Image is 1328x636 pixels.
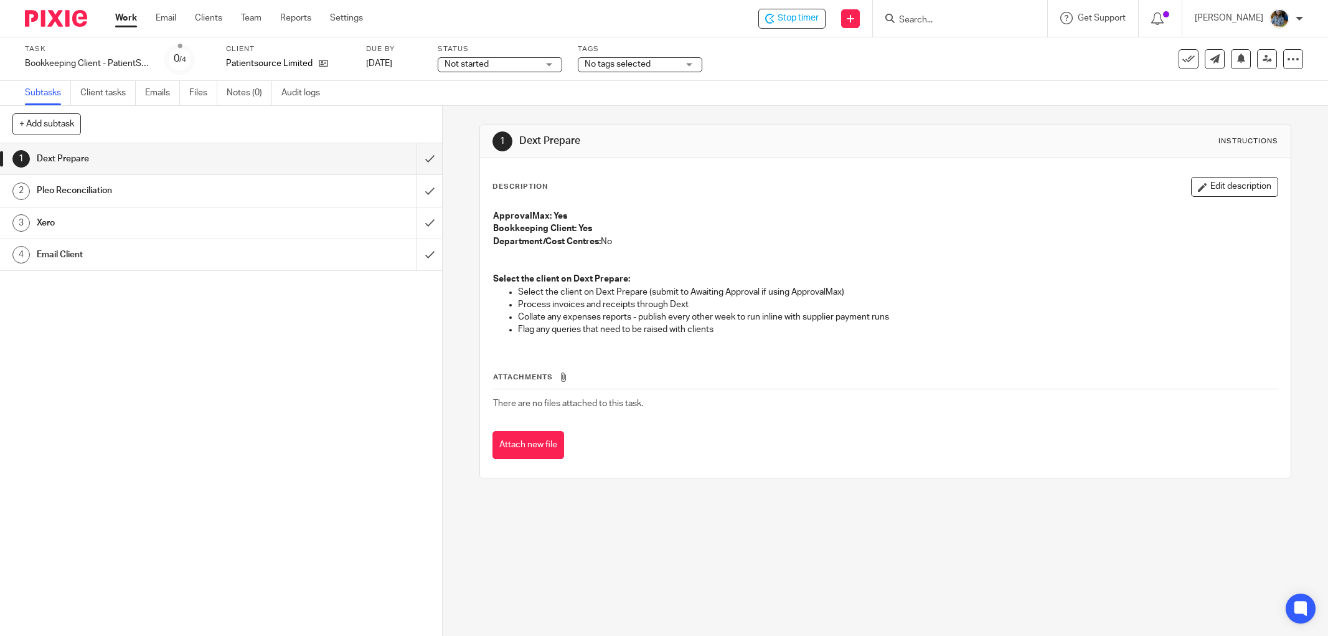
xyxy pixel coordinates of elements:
img: Jaskaran%20Singh.jpeg [1269,9,1289,29]
p: Patientsource Limited [226,57,313,70]
div: 4 [12,246,30,263]
strong: Department/Cost Centres: [493,237,601,246]
a: Email [156,12,176,24]
a: Notes (0) [227,81,272,105]
div: 1 [12,150,30,168]
a: Emails [145,81,180,105]
h1: Dext Prepare [519,135,912,148]
span: Attachments [493,374,553,381]
span: Not started [445,60,489,69]
label: Client [226,44,351,54]
a: Clients [195,12,222,24]
label: Tags [578,44,702,54]
div: Instructions [1218,136,1278,146]
strong: Bookkeeping Client: Yes [493,224,592,233]
h1: Xero [37,214,282,232]
div: 2 [12,183,30,200]
div: Bookkeeping Client - PatientSource [25,57,149,70]
span: No tags selected [585,60,651,69]
h1: Email Client [37,245,282,264]
div: 0 [174,52,186,66]
a: Settings [330,12,363,24]
h1: Pleo Reconciliation [37,181,282,200]
label: Status [438,44,562,54]
a: Reports [280,12,311,24]
a: Files [189,81,217,105]
a: Work [115,12,137,24]
button: Edit description [1191,177,1278,197]
img: Pixie [25,10,87,27]
p: [PERSON_NAME] [1195,12,1263,24]
label: Due by [366,44,422,54]
span: There are no files attached to this task. [493,399,643,408]
h1: Dext Prepare [37,150,282,168]
span: Stop timer [778,12,819,25]
strong: ApprovalMax: Yes [493,212,567,221]
div: Patientsource Limited - Bookkeeping Client - PatientSource [758,9,826,29]
input: Search [898,15,1010,26]
button: + Add subtask [12,113,81,135]
a: Subtasks [25,81,71,105]
button: Attach new file [492,431,564,459]
p: Process invoices and receipts through Dext [518,298,1278,311]
p: Collate any expenses reports - publish every other week to run inline with supplier payment runs [518,311,1278,323]
p: Flag any queries that need to be raised with clients [518,323,1278,336]
p: Select the client on Dext Prepare (submit to Awaiting Approval if using ApprovalMax) [518,286,1278,298]
a: Audit logs [281,81,329,105]
a: Team [241,12,261,24]
small: /4 [179,56,186,63]
p: Description [492,182,548,192]
div: 3 [12,214,30,232]
span: [DATE] [366,59,392,68]
strong: Select the client on Dext Prepare: [493,275,630,283]
span: Get Support [1078,14,1126,22]
div: 1 [492,131,512,151]
label: Task [25,44,149,54]
a: Client tasks [80,81,136,105]
p: No [493,235,1278,248]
